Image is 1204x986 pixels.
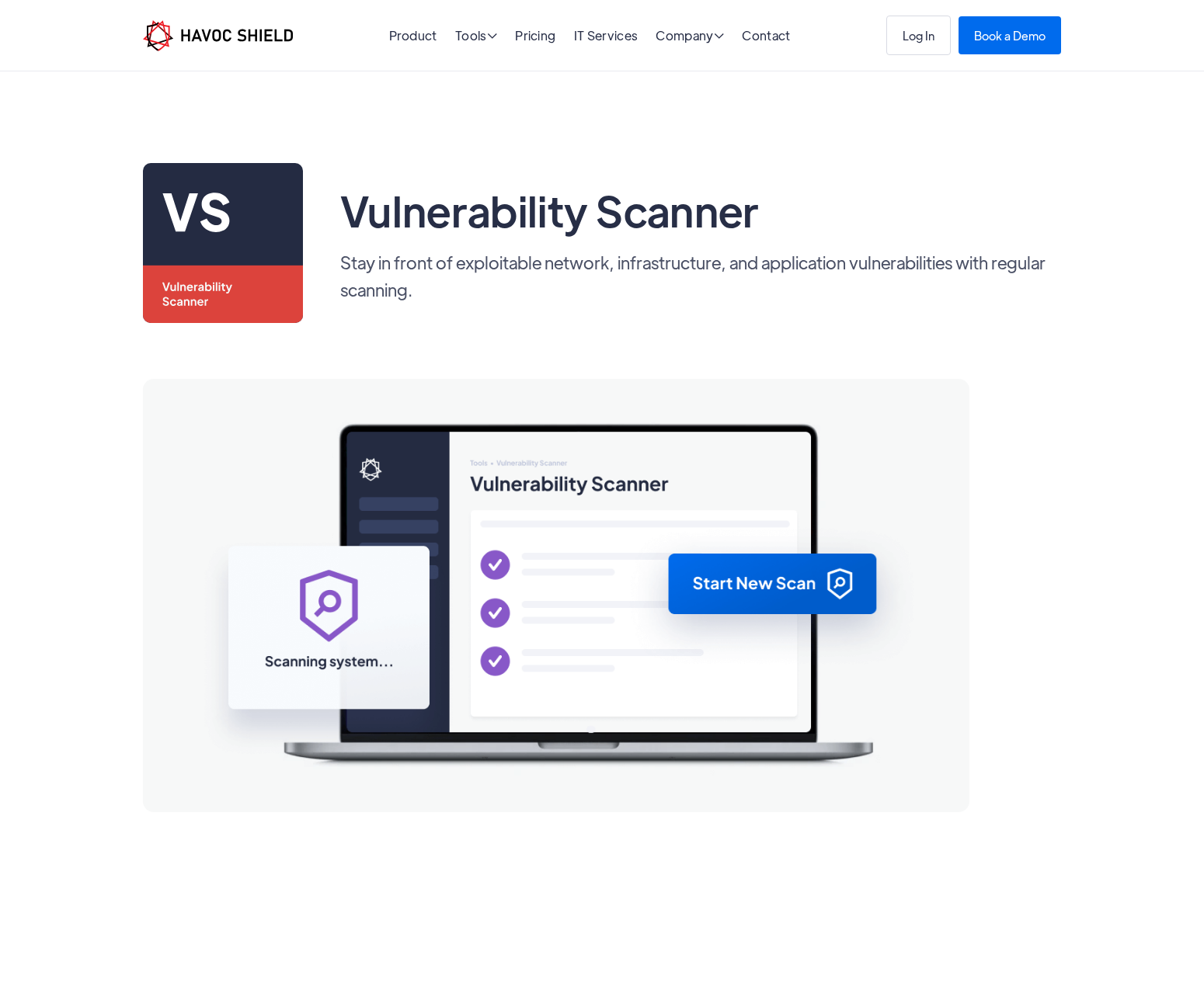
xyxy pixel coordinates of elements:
[656,30,724,44] div: Company
[959,16,1061,54] a: Book a Demo
[487,30,497,42] span: 
[143,20,293,51] a: home
[340,183,760,236] h1: Vulnerability Scanner
[455,30,497,44] div: Tools
[455,30,497,44] div: Tools
[1126,911,1204,986] iframe: Chat Widget
[574,27,639,43] a: IT Services
[515,27,555,43] a: Pricing
[742,27,790,43] a: Contact
[886,16,951,55] a: Log In
[656,30,724,44] div: Company
[340,248,1061,303] p: Stay in front of exploitable network, infrastructure, and application vulnerabilities with regula...
[714,30,724,42] span: 
[389,27,437,43] a: Product
[143,20,293,51] img: Havoc Shield logo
